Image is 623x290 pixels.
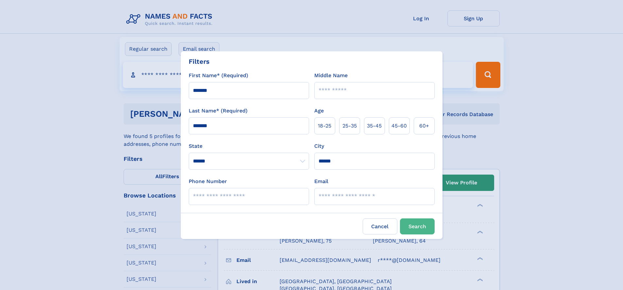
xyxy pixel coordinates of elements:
button: Search [400,218,435,234]
label: First Name* (Required) [189,72,248,79]
span: 35‑45 [367,122,382,130]
label: Cancel [363,218,397,234]
label: State [189,142,309,150]
span: 18‑25 [318,122,331,130]
label: Last Name* (Required) [189,107,248,115]
label: Phone Number [189,178,227,185]
label: Age [314,107,324,115]
label: Email [314,178,328,185]
label: Middle Name [314,72,348,79]
label: City [314,142,324,150]
span: 25‑35 [342,122,357,130]
div: Filters [189,57,210,66]
span: 45‑60 [391,122,407,130]
span: 60+ [419,122,429,130]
